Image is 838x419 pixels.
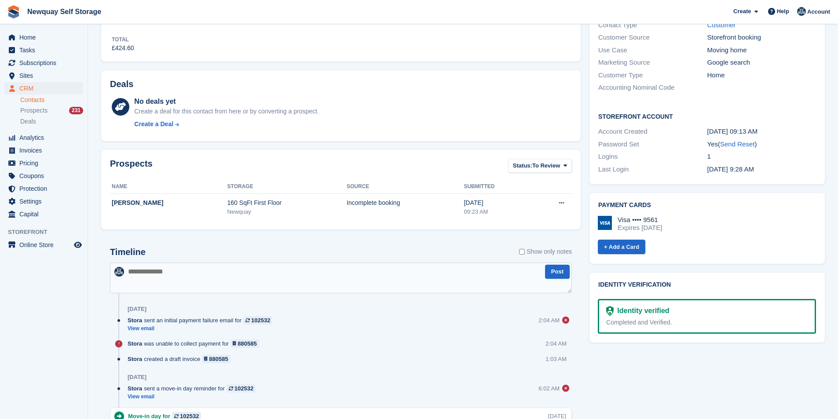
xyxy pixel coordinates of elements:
[20,106,48,115] span: Prospects
[19,144,72,157] span: Invoices
[4,31,83,44] a: menu
[128,325,277,332] a: View email
[19,57,72,69] span: Subscriptions
[110,79,133,89] h2: Deals
[19,131,72,144] span: Analytics
[19,31,72,44] span: Home
[347,180,464,194] th: Source
[519,247,525,256] input: Show only notes
[4,131,83,144] a: menu
[134,120,318,129] a: Create a Deal
[112,198,227,208] div: [PERSON_NAME]
[134,107,318,116] div: Create a deal for this contact from here or by converting a prospect.
[4,182,83,195] a: menu
[606,318,808,327] div: Completed and Verified.
[598,152,707,162] div: Logins
[128,316,142,324] span: Stora
[464,180,531,194] th: Submitted
[538,384,560,393] div: 6:02 AM
[128,384,260,393] div: sent a move-in day reminder for
[606,306,614,316] img: Identity Verification Ready
[598,127,707,137] div: Account Created
[4,170,83,182] a: menu
[598,83,707,93] div: Accounting Nominal Code
[234,384,253,393] div: 102532
[128,339,263,348] div: was unable to collect payment for
[19,44,72,56] span: Tasks
[4,239,83,251] a: menu
[19,182,72,195] span: Protection
[19,170,72,182] span: Coupons
[20,106,83,115] a: Prospects 231
[231,339,259,348] a: 880585
[128,306,146,313] div: [DATE]
[69,107,83,114] div: 231
[347,198,464,208] div: Incomplete booking
[227,198,347,208] div: 160 SqFt First Floor
[19,82,72,95] span: CRM
[4,195,83,208] a: menu
[4,44,83,56] a: menu
[797,7,806,16] img: Colette Pearce
[598,58,707,68] div: Marketing Source
[227,180,347,194] th: Storage
[4,82,83,95] a: menu
[598,216,612,230] img: Visa Logo
[545,339,567,348] div: 2:04 AM
[707,70,816,80] div: Home
[110,247,146,257] h2: Timeline
[508,159,572,173] button: Status: To Review
[112,44,134,53] div: £424.60
[598,139,707,149] div: Password Set
[598,45,707,55] div: Use Case
[19,239,72,251] span: Online Store
[112,36,134,44] div: Total
[243,316,272,324] a: 102532
[598,240,645,254] a: + Add a Card
[720,140,754,148] a: Send Reset
[202,355,231,363] a: 880585
[707,58,816,68] div: Google search
[614,306,669,316] div: Identity verified
[128,355,235,363] div: created a draft invoice
[707,139,816,149] div: Yes
[19,195,72,208] span: Settings
[807,7,830,16] span: Account
[20,117,36,126] span: Deals
[19,208,72,220] span: Capital
[8,228,88,237] span: Storefront
[777,7,789,16] span: Help
[128,339,142,348] span: Stora
[209,355,228,363] div: 880585
[707,165,754,173] time: 2025-08-20 08:28:55 UTC
[227,384,256,393] a: 102532
[464,208,531,216] div: 09:23 AM
[4,144,83,157] a: menu
[128,316,277,324] div: sent an initial payment failure email for
[598,281,816,288] h2: Identity verification
[707,45,816,55] div: Moving home
[24,4,105,19] a: Newquay Self Storage
[513,161,532,170] span: Status:
[718,140,757,148] span: ( )
[598,202,816,209] h2: Payment cards
[545,355,567,363] div: 1:03 AM
[73,240,83,250] a: Preview store
[20,117,83,126] a: Deals
[4,157,83,169] a: menu
[598,70,707,80] div: Customer Type
[545,265,570,279] button: Post
[110,159,153,175] h2: Prospects
[128,355,142,363] span: Stora
[19,157,72,169] span: Pricing
[707,152,816,162] div: 1
[707,21,736,29] a: Customer
[618,216,662,224] div: Visa •••• 9561
[4,208,83,220] a: menu
[598,20,707,30] div: Contact Type
[7,5,20,18] img: stora-icon-8386f47178a22dfd0bd8f6a31ec36ba5ce8667c1dd55bd0f319d3a0aa187defe.svg
[707,33,816,43] div: Storefront booking
[114,267,124,277] img: Colette Pearce
[251,316,270,324] div: 102532
[20,96,83,104] a: Contacts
